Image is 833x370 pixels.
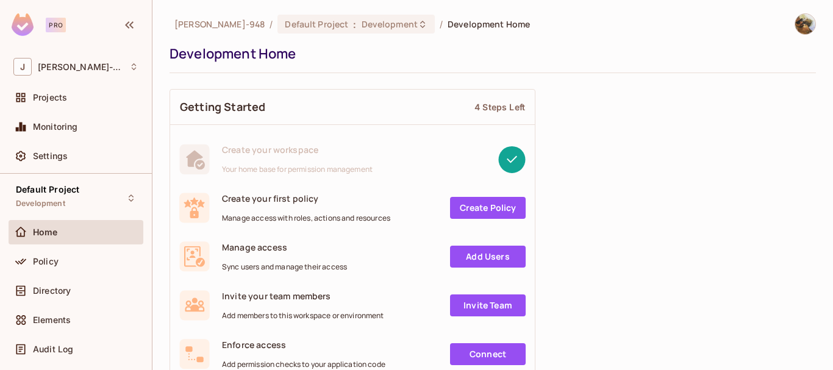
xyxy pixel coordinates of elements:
li: / [440,18,443,30]
span: Development [16,199,65,208]
div: Development Home [170,44,810,63]
span: Development [362,18,418,30]
span: Audit Log [33,344,73,354]
a: Invite Team [450,294,526,316]
span: Manage access with roles, actions and resources [222,213,390,223]
img: SReyMgAAAABJRU5ErkJggg== [12,13,34,36]
span: Manage access [222,241,347,253]
span: Workspace: Joaquim-948 [38,62,123,72]
img: Joaquim Azeredo [795,14,815,34]
div: Pro [46,18,66,32]
span: Sync users and manage their access [222,262,347,272]
a: Add Users [450,246,526,268]
span: the active workspace [174,18,265,30]
span: Policy [33,257,59,266]
span: Create your workspace [222,144,373,155]
span: Add permission checks to your application code [222,360,385,369]
span: Default Project [285,18,348,30]
span: : [352,20,357,29]
span: Enforce access [222,339,385,350]
span: Monitoring [33,122,78,132]
span: Directory [33,286,71,296]
span: Your home base for permission management [222,165,373,174]
div: 4 Steps Left [474,101,525,113]
span: Settings [33,151,68,161]
li: / [270,18,273,30]
span: Default Project [16,185,79,194]
a: Connect [450,343,526,365]
span: Home [33,227,58,237]
span: Add members to this workspace or environment [222,311,384,321]
span: Elements [33,315,71,325]
span: Projects [33,93,67,102]
span: Create your first policy [222,193,390,204]
a: Create Policy [450,197,526,219]
span: J [13,58,32,76]
span: Development Home [448,18,530,30]
span: Invite your team members [222,290,384,302]
span: Getting Started [180,99,265,115]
